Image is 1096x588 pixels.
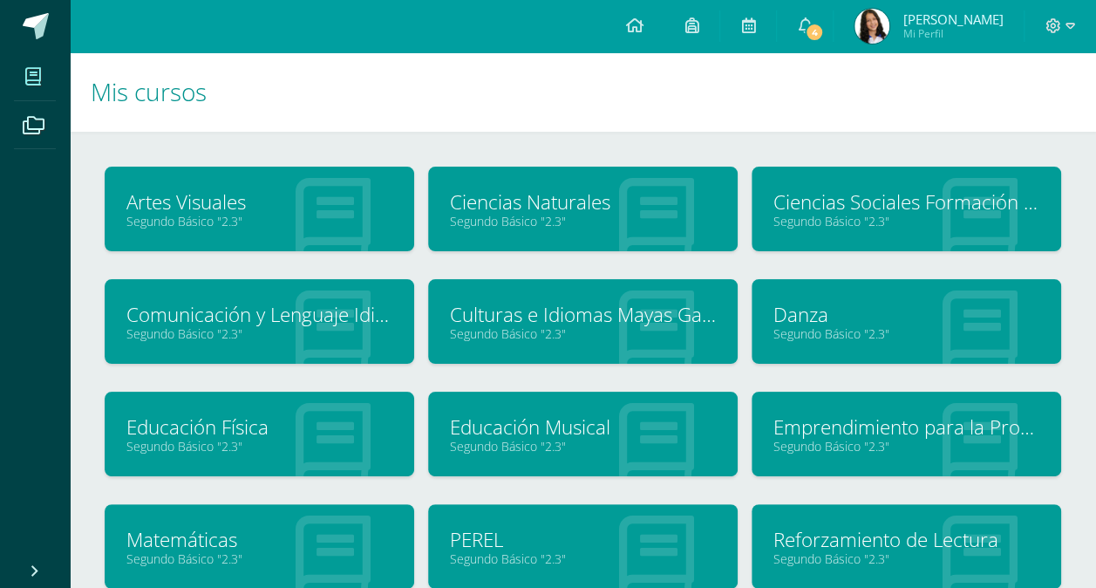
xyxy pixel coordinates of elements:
a: Artes Visuales [126,188,392,215]
a: Culturas e Idiomas Mayas Garífuna o Xinca [450,301,716,328]
a: Comunicación y Lenguaje Idioma Español [126,301,392,328]
a: Segundo Básico "2.3" [126,550,392,567]
a: Segundo Básico "2.3" [450,438,716,455]
a: Educación Física [126,414,392,441]
a: Reforzamiento de Lectura [773,526,1039,553]
a: Danza [773,301,1039,328]
span: Mis cursos [91,75,207,108]
a: Matemáticas [126,526,392,553]
a: Segundo Básico "2.3" [126,213,392,229]
span: [PERSON_NAME] [902,10,1003,28]
span: 4 [805,23,824,42]
a: Segundo Básico "2.3" [126,325,392,342]
a: Ciencias Sociales Formación Ciudadana e Interculturalidad [773,188,1039,215]
a: Educación Musical [450,414,716,441]
a: Segundo Básico "2.3" [450,213,716,229]
a: Segundo Básico "2.3" [773,550,1039,567]
a: Segundo Básico "2.3" [773,213,1039,229]
a: PEREL [450,526,716,553]
a: Emprendimiento para la Productividad [773,414,1039,441]
a: Segundo Básico "2.3" [126,438,392,455]
img: 4df43d4f6b0490ff4d18e76d6063dca9.png [854,9,889,44]
a: Segundo Básico "2.3" [773,438,1039,455]
a: Segundo Básico "2.3" [450,325,716,342]
a: Ciencias Naturales [450,188,716,215]
span: Mi Perfil [902,26,1003,41]
a: Segundo Básico "2.3" [773,325,1039,342]
a: Segundo Básico "2.3" [450,550,716,567]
